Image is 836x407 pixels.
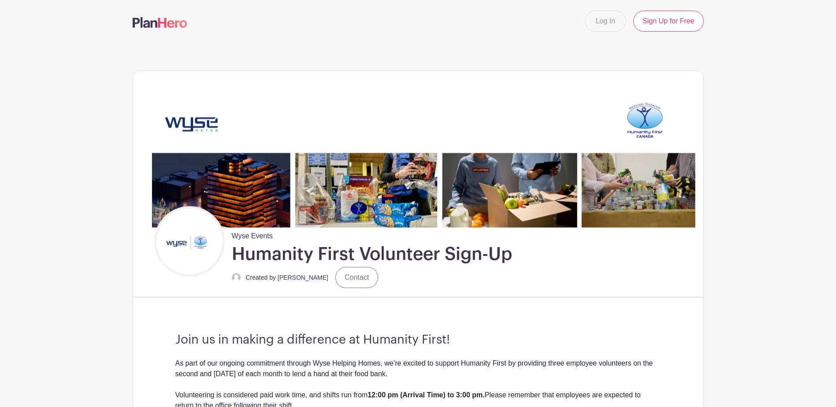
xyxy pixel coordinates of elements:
[175,333,661,348] h3: Join us in making a difference at Humanity First!
[585,11,626,32] a: Log In
[133,71,703,227] img: Untitled%20(2790%20x%20600%20px)%20(12).png
[133,17,187,28] img: logo-507f7623f17ff9eddc593b1ce0a138ce2505c220e1c5a4e2b4648c50719b7d32.svg
[335,267,378,288] a: Contact
[232,243,512,265] h1: Humanity First Volunteer Sign-Up
[175,358,661,390] div: As part of our ongoing commitment through Wyse Helping Homes, we’re excited to support Humanity F...
[368,391,485,399] strong: 12:00 pm (Arrival Time) to 3:00 pm.
[232,227,273,241] span: Wyse Events
[156,208,223,274] img: Untitled%20design%20(22).png
[232,273,241,282] img: default-ce2991bfa6775e67f084385cd625a349d9dcbb7a52a09fb2fda1e96e2d18dcdb.png
[633,11,703,32] a: Sign Up for Free
[246,274,329,281] small: Created by [PERSON_NAME]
